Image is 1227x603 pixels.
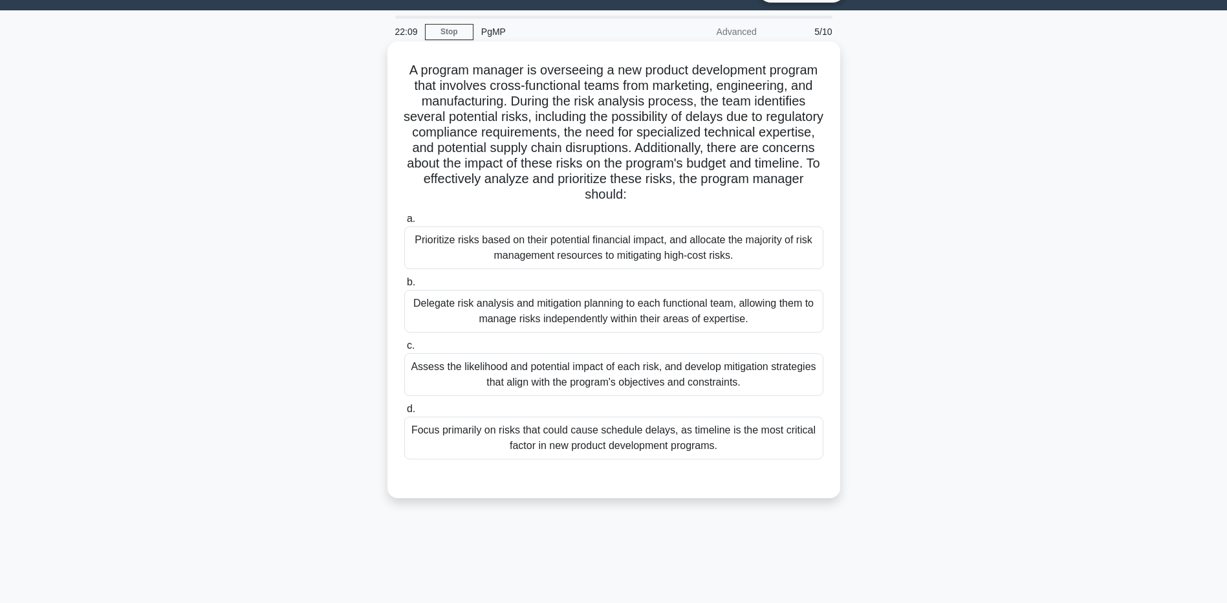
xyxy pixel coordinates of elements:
span: c. [407,340,415,351]
div: 22:09 [387,19,425,45]
span: a. [407,213,415,224]
h5: A program manager is overseeing a new product development program that involves cross-functional ... [403,62,825,203]
div: Delegate risk analysis and mitigation planning to each functional team, allowing them to manage r... [404,290,823,333]
div: Prioritize risks based on their potential financial impact, and allocate the majority of risk man... [404,226,823,269]
span: b. [407,276,415,287]
div: PgMP [473,19,651,45]
div: Assess the likelihood and potential impact of each risk, and develop mitigation strategies that a... [404,353,823,396]
span: d. [407,403,415,414]
a: Stop [425,24,473,40]
div: Advanced [651,19,765,45]
div: 5/10 [765,19,840,45]
div: Focus primarily on risks that could cause schedule delays, as timeline is the most critical facto... [404,417,823,459]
